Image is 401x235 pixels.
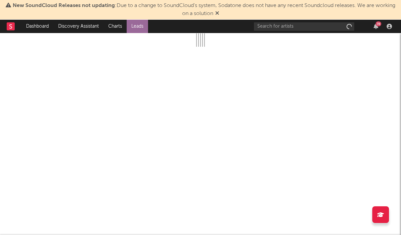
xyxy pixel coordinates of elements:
[376,21,381,26] div: 78
[13,3,115,8] span: New SoundCloud Releases not updating
[254,22,354,31] input: Search for artists
[13,3,395,16] span: : Due to a change to SoundCloud's system, Sodatone does not have any recent Soundcloud releases. ...
[127,20,148,33] a: Leads
[104,20,127,33] a: Charts
[374,24,378,29] button: 78
[21,20,53,33] a: Dashboard
[53,20,104,33] a: Discovery Assistant
[215,11,219,16] span: Dismiss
